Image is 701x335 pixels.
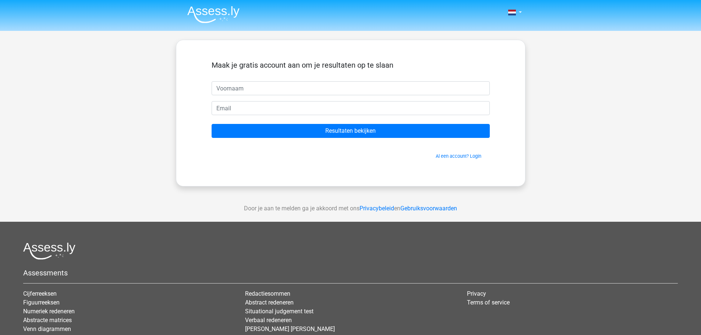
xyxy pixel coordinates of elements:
[23,268,678,277] h5: Assessments
[245,317,292,324] a: Verbaal redeneren
[23,242,75,260] img: Assessly logo
[360,205,394,212] a: Privacybeleid
[436,153,481,159] a: Al een account? Login
[245,308,314,315] a: Situational judgement test
[212,61,490,70] h5: Maak je gratis account aan om je resultaten op te slaan
[212,101,490,115] input: Email
[245,325,335,332] a: [PERSON_NAME] [PERSON_NAME]
[212,124,490,138] input: Resultaten bekijken
[23,308,75,315] a: Numeriek redeneren
[245,290,290,297] a: Redactiesommen
[23,317,72,324] a: Abstracte matrices
[23,299,60,306] a: Figuurreeksen
[467,290,486,297] a: Privacy
[467,299,510,306] a: Terms of service
[23,290,57,297] a: Cijferreeksen
[187,6,240,23] img: Assessly
[212,81,490,95] input: Voornaam
[400,205,457,212] a: Gebruiksvoorwaarden
[245,299,294,306] a: Abstract redeneren
[23,325,71,332] a: Venn diagrammen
